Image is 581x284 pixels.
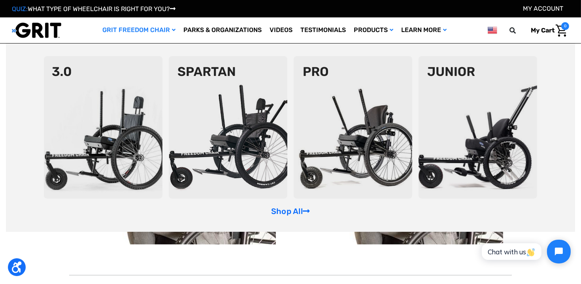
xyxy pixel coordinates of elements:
[525,22,569,39] a: Cart with 0 items
[271,206,310,216] a: Shop All
[169,56,287,199] img: spartan2.png
[397,17,451,43] a: Learn More
[556,25,567,37] img: Cart
[561,22,569,30] span: 0
[12,22,61,38] img: GRIT All-Terrain Wheelchair and Mobility Equipment
[12,5,175,13] a: QUIZ:WHAT TYPE OF WHEELCHAIR IS RIGHT FOR YOU?
[523,5,563,12] a: Account
[488,25,497,35] img: us.png
[12,5,28,13] span: QUIZ:
[473,233,577,270] iframe: Tidio Chat
[179,17,266,43] a: Parks & Organizations
[419,56,537,199] img: junior-chair.png
[294,56,412,199] img: pro-chair.png
[350,17,397,43] a: Products
[296,17,350,43] a: Testimonials
[266,17,296,43] a: Videos
[513,22,525,39] input: Search
[531,27,555,34] span: My Cart
[98,17,179,43] a: GRIT Freedom Chair
[44,56,162,199] img: 3point0.png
